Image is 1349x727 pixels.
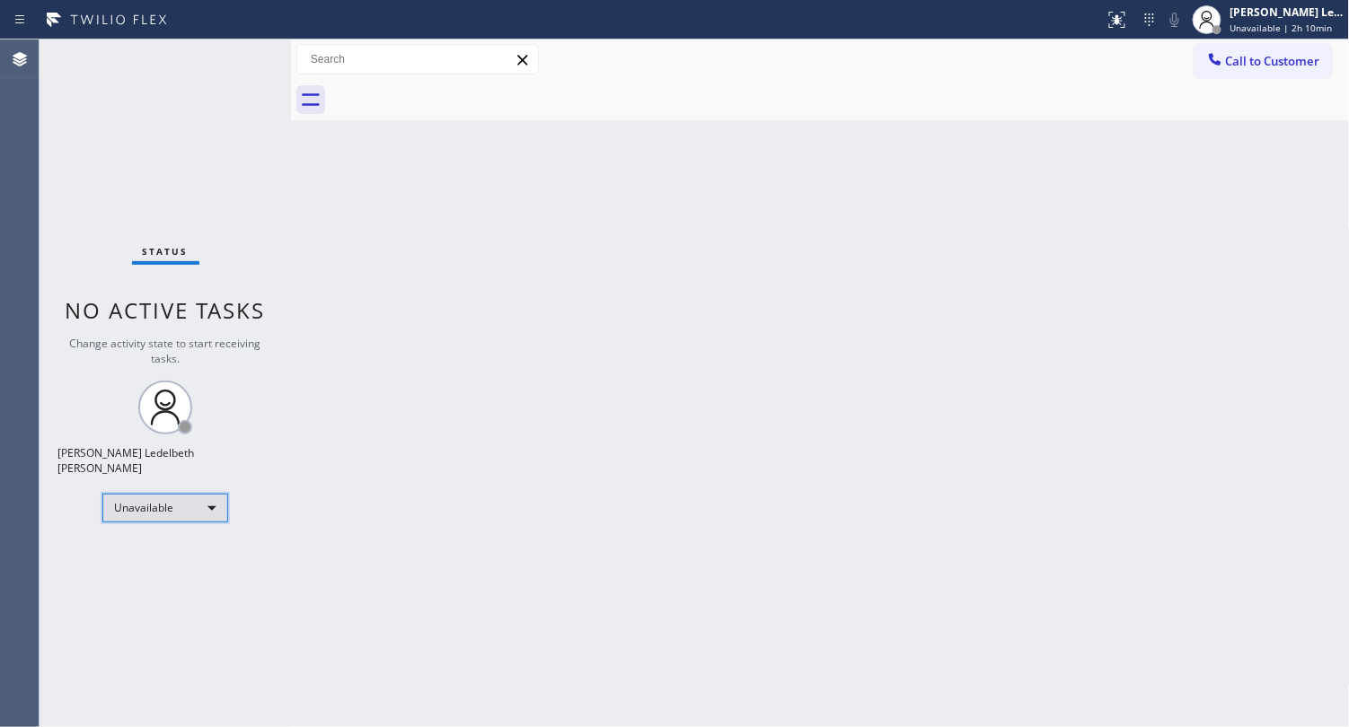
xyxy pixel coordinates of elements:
span: Unavailable | 2h 10min [1230,22,1333,34]
div: Unavailable [102,494,228,522]
button: Call to Customer [1195,44,1332,78]
span: Status [143,245,189,258]
div: [PERSON_NAME] Ledelbeth [PERSON_NAME] [57,445,273,476]
input: Search [297,45,538,74]
div: [PERSON_NAME] Ledelbeth [PERSON_NAME] [1230,4,1344,20]
span: Call to Customer [1226,53,1320,69]
button: Mute [1162,7,1187,32]
span: Change activity state to start receiving tasks. [70,336,261,366]
span: No active tasks [66,295,266,325]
